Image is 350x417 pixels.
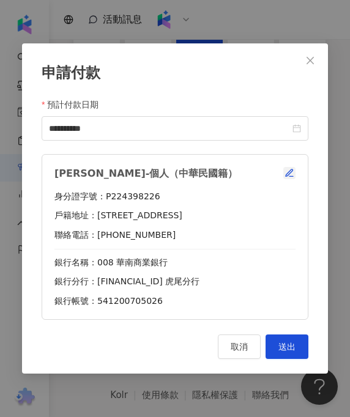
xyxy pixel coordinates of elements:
[266,334,308,359] button: 送出
[42,63,308,84] div: 申請付款
[278,342,296,352] span: 送出
[298,48,322,73] button: Close
[49,122,290,135] input: 預計付款日期
[54,191,296,203] div: 身分證字號：P224398226
[54,295,296,308] div: 銀行帳號：541200705026
[54,257,296,269] div: 銀行名稱：008 華南商業銀行
[305,56,315,65] span: close
[231,342,248,352] span: 取消
[54,167,271,180] div: [PERSON_NAME]-個人（中華民國籍）
[54,276,296,288] div: 銀行分行：[FINANCIAL_ID] 虎尾分行
[42,98,108,111] label: 預計付款日期
[54,210,296,222] div: 戶籍地址：[STREET_ADDRESS]
[54,229,296,242] div: 聯絡電話：[PHONE_NUMBER]
[218,334,261,359] button: 取消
